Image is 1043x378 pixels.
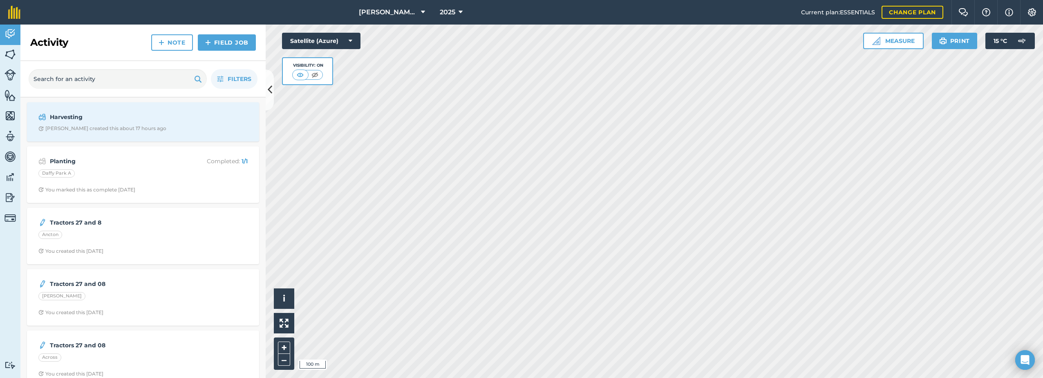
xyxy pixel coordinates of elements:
button: Satellite (Azure) [282,33,360,49]
img: svg+xml;base64,PHN2ZyB4bWxucz0iaHR0cDovL3d3dy53My5vcmcvMjAwMC9zdmciIHdpZHRoPSIxNCIgaGVpZ2h0PSIyNC... [159,38,164,47]
div: You created this [DATE] [38,371,103,377]
button: i [274,288,294,309]
img: svg+xml;base64,PD94bWwgdmVyc2lvbj0iMS4wIiBlbmNvZGluZz0idXRmLTgiPz4KPCEtLSBHZW5lcmF0b3I6IEFkb2JlIE... [4,151,16,163]
div: [PERSON_NAME] created this about 17 hours ago [38,125,166,132]
h2: Activity [30,36,68,49]
img: svg+xml;base64,PD94bWwgdmVyc2lvbj0iMS4wIiBlbmNvZGluZz0idXRmLTgiPz4KPCEtLSBHZW5lcmF0b3I6IEFkb2JlIE... [38,112,46,122]
img: svg+xml;base64,PD94bWwgdmVyc2lvbj0iMS4wIiBlbmNvZGluZz0idXRmLTgiPz4KPCEtLSBHZW5lcmF0b3I6IEFkb2JlIE... [4,212,16,224]
a: PlantingCompleted: 1/1Daffy Park AClock with arrow pointing clockwiseYou marked this as complete ... [32,151,254,198]
img: svg+xml;base64,PHN2ZyB4bWxucz0iaHR0cDovL3d3dy53My5vcmcvMjAwMC9zdmciIHdpZHRoPSIxOSIgaGVpZ2h0PSIyNC... [194,74,202,84]
img: svg+xml;base64,PD94bWwgdmVyc2lvbj0iMS4wIiBlbmNvZGluZz0idXRmLTgiPz4KPCEtLSBHZW5lcmF0b3I6IEFkb2JlIE... [4,171,16,183]
img: A question mark icon [981,8,991,16]
input: Search for an activity [29,69,207,89]
img: svg+xml;base64,PHN2ZyB4bWxucz0iaHR0cDovL3d3dy53My5vcmcvMjAwMC9zdmciIHdpZHRoPSIxNyIgaGVpZ2h0PSIxNy... [1005,7,1013,17]
img: Clock with arrow pointing clockwise [38,310,44,315]
span: i [283,293,285,304]
div: Daffy Park A [38,169,75,178]
img: svg+xml;base64,PD94bWwgdmVyc2lvbj0iMS4wIiBlbmNvZGluZz0idXRmLTgiPz4KPCEtLSBHZW5lcmF0b3I6IEFkb2JlIE... [4,130,16,142]
strong: Tractors 27 and 8 [50,218,179,227]
img: svg+xml;base64,PHN2ZyB4bWxucz0iaHR0cDovL3d3dy53My5vcmcvMjAwMC9zdmciIHdpZHRoPSI1NiIgaGVpZ2h0PSI2MC... [4,110,16,122]
div: Across [38,353,61,362]
span: 15 ° C [994,33,1007,49]
button: – [278,354,290,366]
img: svg+xml;base64,PHN2ZyB4bWxucz0iaHR0cDovL3d3dy53My5vcmcvMjAwMC9zdmciIHdpZHRoPSI1NiIgaGVpZ2h0PSI2MC... [4,89,16,101]
button: Measure [863,33,924,49]
strong: Planting [50,157,179,166]
button: + [278,342,290,354]
img: Clock with arrow pointing clockwise [38,248,44,254]
img: Clock with arrow pointing clockwise [38,187,44,192]
img: svg+xml;base64,PD94bWwgdmVyc2lvbj0iMS4wIiBlbmNvZGluZz0idXRmLTgiPz4KPCEtLSBHZW5lcmF0b3I6IEFkb2JlIE... [38,156,46,166]
button: Print [932,33,978,49]
a: Tractors 27 and 08[PERSON_NAME]Clock with arrow pointing clockwiseYou created this [DATE] [32,274,254,321]
strong: 1 / 1 [242,157,248,165]
img: svg+xml;base64,PD94bWwgdmVyc2lvbj0iMS4wIiBlbmNvZGluZz0idXRmLTgiPz4KPCEtLSBHZW5lcmF0b3I6IEFkb2JlIE... [4,69,16,81]
img: Clock with arrow pointing clockwise [38,371,44,376]
div: You created this [DATE] [38,248,103,254]
strong: Tractors 27 and 08 [50,279,179,288]
img: svg+xml;base64,PD94bWwgdmVyc2lvbj0iMS4wIiBlbmNvZGluZz0idXRmLTgiPz4KPCEtLSBHZW5lcmF0b3I6IEFkb2JlIE... [38,340,47,350]
span: 2025 [440,7,455,17]
button: 15 °C [985,33,1035,49]
img: svg+xml;base64,PHN2ZyB4bWxucz0iaHR0cDovL3d3dy53My5vcmcvMjAwMC9zdmciIHdpZHRoPSI1MCIgaGVpZ2h0PSI0MC... [295,71,305,79]
img: svg+xml;base64,PD94bWwgdmVyc2lvbj0iMS4wIiBlbmNvZGluZz0idXRmLTgiPz4KPCEtLSBHZW5lcmF0b3I6IEFkb2JlIE... [4,361,16,369]
img: svg+xml;base64,PD94bWwgdmVyc2lvbj0iMS4wIiBlbmNvZGluZz0idXRmLTgiPz4KPCEtLSBHZW5lcmF0b3I6IEFkb2JlIE... [38,218,47,227]
img: A cog icon [1027,8,1037,16]
img: fieldmargin Logo [8,6,20,19]
a: Note [151,34,193,51]
img: svg+xml;base64,PHN2ZyB4bWxucz0iaHR0cDovL3d3dy53My5vcmcvMjAwMC9zdmciIHdpZHRoPSI1NiIgaGVpZ2h0PSI2MC... [4,48,16,61]
div: You marked this as complete [DATE] [38,187,135,193]
span: [PERSON_NAME] Farm Life [359,7,418,17]
a: Tractors 27 and 8AnctonClock with arrow pointing clockwiseYou created this [DATE] [32,213,254,259]
p: Completed : [183,157,248,166]
img: Ruler icon [872,37,880,45]
div: Ancton [38,231,62,239]
div: Visibility: On [292,62,323,69]
a: Change plan [882,6,943,19]
a: HarvestingClock with arrow pointing clockwise[PERSON_NAME] created this about 17 hours ago [32,107,254,137]
img: svg+xml;base64,PD94bWwgdmVyc2lvbj0iMS4wIiBlbmNvZGluZz0idXRmLTgiPz4KPCEtLSBHZW5lcmF0b3I6IEFkb2JlIE... [4,191,16,204]
img: svg+xml;base64,PD94bWwgdmVyc2lvbj0iMS4wIiBlbmNvZGluZz0idXRmLTgiPz4KPCEtLSBHZW5lcmF0b3I6IEFkb2JlIE... [38,279,47,289]
div: You created this [DATE] [38,309,103,316]
img: Clock with arrow pointing clockwise [38,126,44,131]
strong: Tractors 27 and 08 [50,341,179,350]
span: Filters [228,74,251,83]
a: Field Job [198,34,256,51]
div: Open Intercom Messenger [1015,350,1035,370]
img: svg+xml;base64,PHN2ZyB4bWxucz0iaHR0cDovL3d3dy53My5vcmcvMjAwMC9zdmciIHdpZHRoPSIxOSIgaGVpZ2h0PSIyNC... [939,36,947,46]
div: [PERSON_NAME] [38,292,85,300]
strong: Harvesting [50,112,179,122]
img: Four arrows, one pointing top left, one top right, one bottom right and the last bottom left [280,319,289,328]
button: Filters [211,69,257,89]
img: Two speech bubbles overlapping with the left bubble in the forefront [958,8,968,16]
img: svg+xml;base64,PHN2ZyB4bWxucz0iaHR0cDovL3d3dy53My5vcmcvMjAwMC9zdmciIHdpZHRoPSI1MCIgaGVpZ2h0PSI0MC... [310,71,320,79]
img: svg+xml;base64,PD94bWwgdmVyc2lvbj0iMS4wIiBlbmNvZGluZz0idXRmLTgiPz4KPCEtLSBHZW5lcmF0b3I6IEFkb2JlIE... [4,28,16,40]
img: svg+xml;base64,PHN2ZyB4bWxucz0iaHR0cDovL3d3dy53My5vcmcvMjAwMC9zdmciIHdpZHRoPSIxNCIgaGVpZ2h0PSIyNC... [205,38,211,47]
span: Current plan : ESSENTIALS [801,8,875,17]
img: svg+xml;base64,PD94bWwgdmVyc2lvbj0iMS4wIiBlbmNvZGluZz0idXRmLTgiPz4KPCEtLSBHZW5lcmF0b3I6IEFkb2JlIE... [1014,33,1030,49]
